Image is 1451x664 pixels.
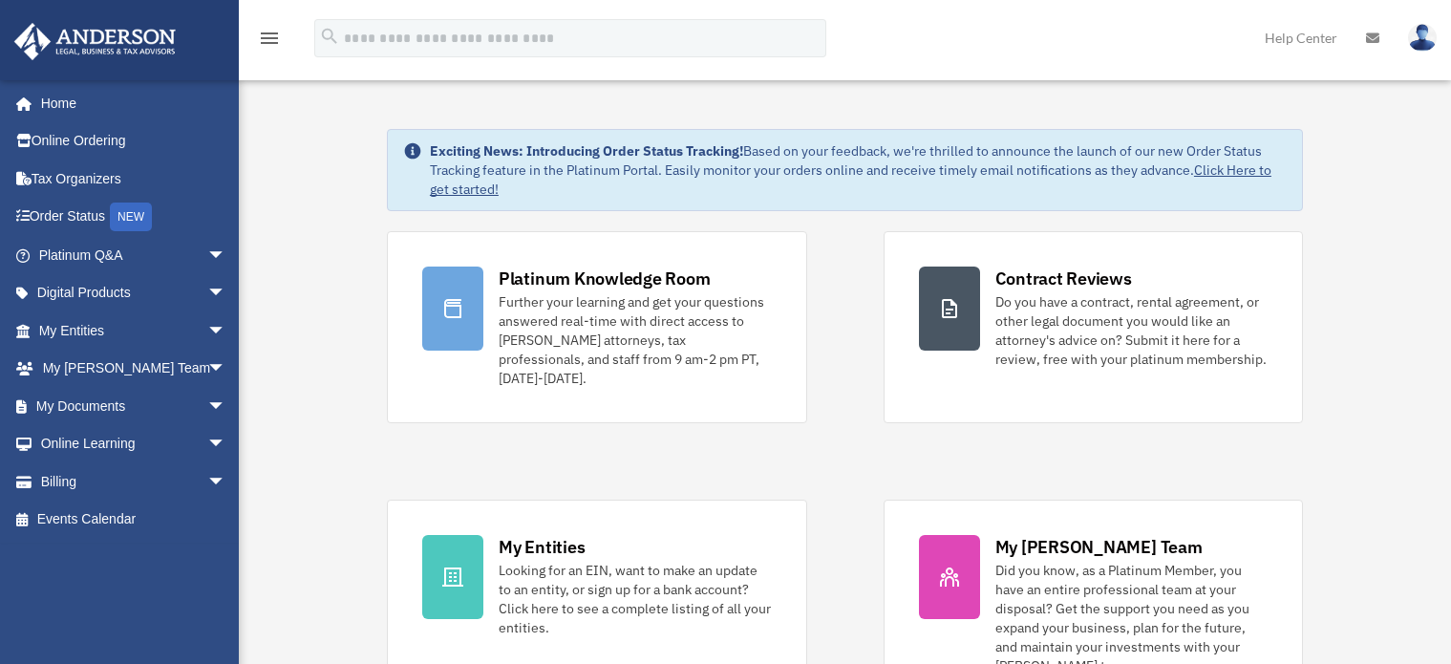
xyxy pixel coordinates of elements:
[387,231,807,423] a: Platinum Knowledge Room Further your learning and get your questions answered real-time with dire...
[13,311,255,350] a: My Entitiesarrow_drop_down
[13,462,255,501] a: Billingarrow_drop_down
[207,274,245,313] span: arrow_drop_down
[13,122,255,161] a: Online Ordering
[430,161,1271,198] a: Click Here to get started!
[13,350,255,388] a: My [PERSON_NAME] Teamarrow_drop_down
[995,292,1269,369] div: Do you have a contract, rental agreement, or other legal document you would like an attorney's ad...
[207,350,245,389] span: arrow_drop_down
[258,33,281,50] a: menu
[499,535,585,559] div: My Entities
[430,142,743,160] strong: Exciting News: Introducing Order Status Tracking!
[884,231,1304,423] a: Contract Reviews Do you have a contract, rental agreement, or other legal document you would like...
[110,203,152,231] div: NEW
[13,236,255,274] a: Platinum Q&Aarrow_drop_down
[13,160,255,198] a: Tax Organizers
[9,23,181,60] img: Anderson Advisors Platinum Portal
[13,274,255,312] a: Digital Productsarrow_drop_down
[1408,24,1437,52] img: User Pic
[13,501,255,539] a: Events Calendar
[13,387,255,425] a: My Documentsarrow_drop_down
[13,84,245,122] a: Home
[13,198,255,237] a: Order StatusNEW
[207,462,245,502] span: arrow_drop_down
[207,425,245,464] span: arrow_drop_down
[319,26,340,47] i: search
[207,311,245,351] span: arrow_drop_down
[258,27,281,50] i: menu
[499,292,772,388] div: Further your learning and get your questions answered real-time with direct access to [PERSON_NAM...
[13,425,255,463] a: Online Learningarrow_drop_down
[499,561,772,637] div: Looking for an EIN, want to make an update to an entity, or sign up for a bank account? Click her...
[207,236,245,275] span: arrow_drop_down
[995,535,1203,559] div: My [PERSON_NAME] Team
[430,141,1287,199] div: Based on your feedback, we're thrilled to announce the launch of our new Order Status Tracking fe...
[499,267,711,290] div: Platinum Knowledge Room
[995,267,1132,290] div: Contract Reviews
[207,387,245,426] span: arrow_drop_down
